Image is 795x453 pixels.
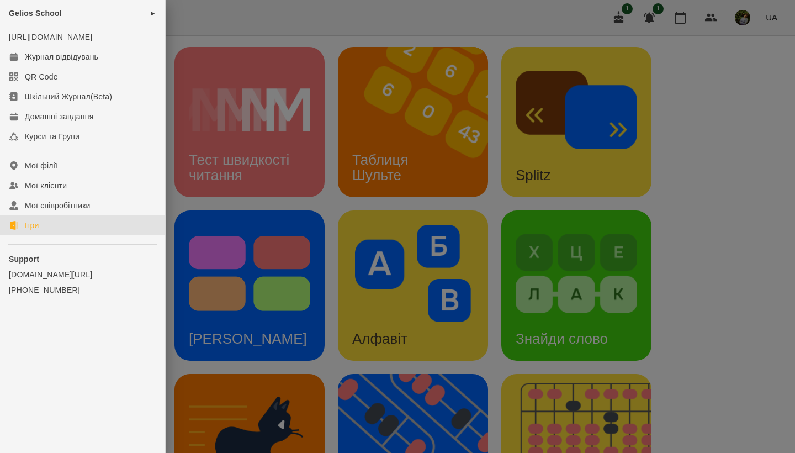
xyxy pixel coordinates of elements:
[9,9,62,18] span: Gelios School
[25,180,67,191] div: Мої клієнти
[150,9,156,18] span: ►
[9,254,156,265] p: Support
[25,131,79,142] div: Курси та Групи
[25,220,39,231] div: Ігри
[25,111,93,122] div: Домашні завдання
[9,285,156,296] a: [PHONE_NUMBER]
[25,71,58,82] div: QR Code
[9,269,156,280] a: [DOMAIN_NAME][URL]
[25,51,98,62] div: Журнал відвідувань
[25,160,57,171] div: Мої філії
[25,91,112,102] div: Шкільний Журнал(Beta)
[9,33,92,41] a: [URL][DOMAIN_NAME]
[25,200,91,211] div: Мої співробітники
